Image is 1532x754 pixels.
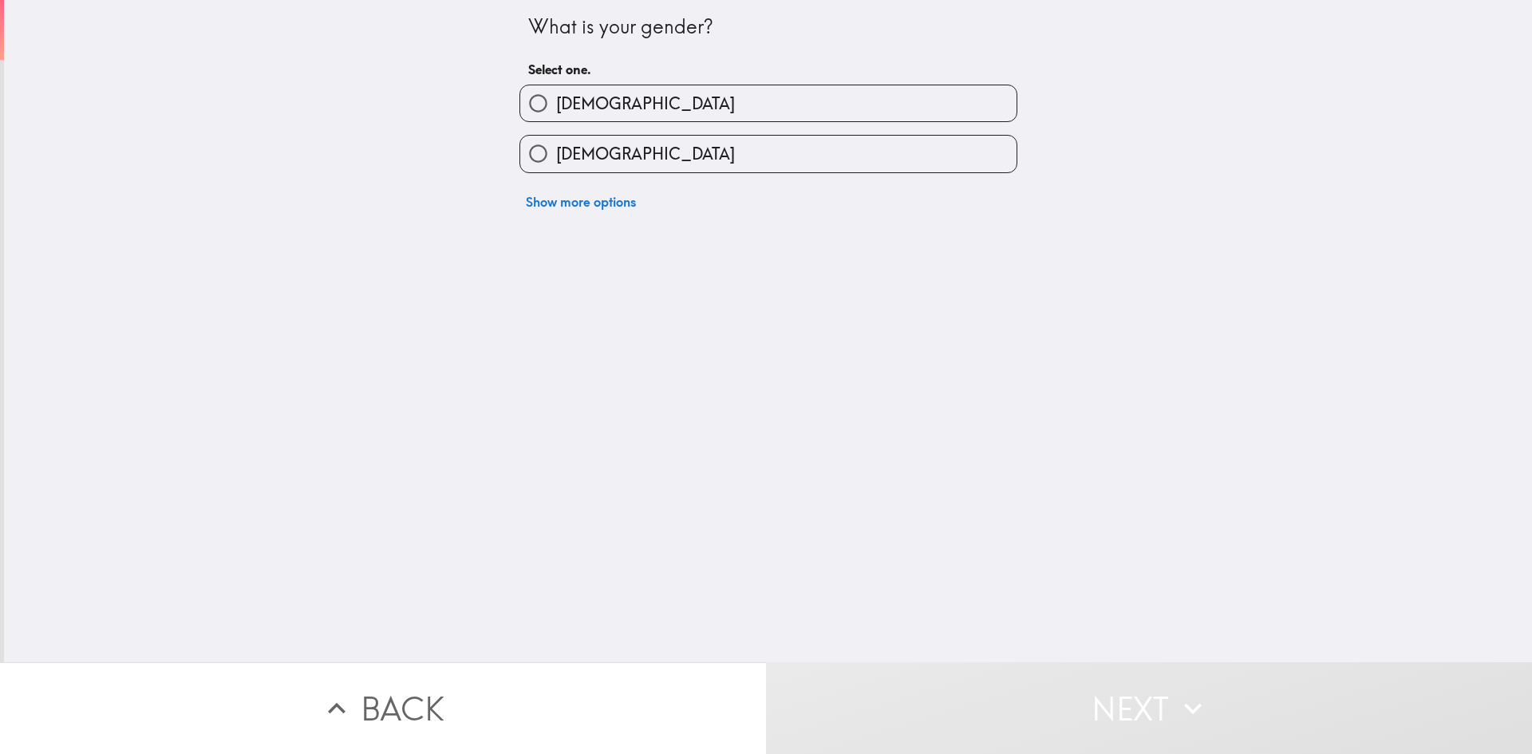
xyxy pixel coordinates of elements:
button: [DEMOGRAPHIC_DATA] [520,136,1017,172]
button: Show more options [519,186,642,218]
h6: Select one. [528,61,1009,78]
button: [DEMOGRAPHIC_DATA] [520,85,1017,121]
div: What is your gender? [528,14,1009,41]
button: Next [766,662,1532,754]
span: [DEMOGRAPHIC_DATA] [556,93,735,115]
span: [DEMOGRAPHIC_DATA] [556,143,735,165]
